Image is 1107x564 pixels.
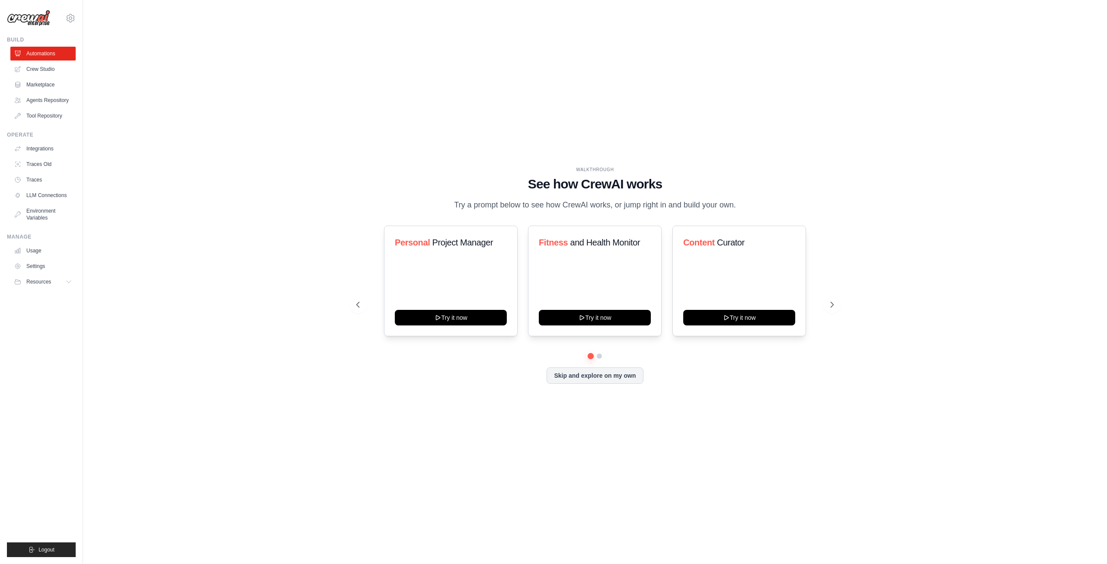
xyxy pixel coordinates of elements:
h1: See how CrewAI works [356,176,834,192]
button: Try it now [395,310,507,325]
a: Agents Repository [10,93,76,107]
a: Marketplace [10,78,76,92]
a: Traces [10,173,76,187]
span: and Health Monitor [570,238,640,247]
a: Settings [10,259,76,273]
div: Build [7,36,76,43]
button: Resources [10,275,76,289]
a: Crew Studio [10,62,76,76]
iframe: Chat Widget [1064,523,1107,564]
a: Integrations [10,142,76,156]
span: Content [683,238,715,247]
a: Tool Repository [10,109,76,123]
button: Skip and explore on my own [547,367,643,384]
span: Logout [38,546,54,553]
span: Curator [717,238,745,247]
button: Try it now [539,310,651,325]
a: Automations [10,47,76,61]
a: Traces Old [10,157,76,171]
div: Operate [7,131,76,138]
div: WALKTHROUGH [356,166,834,173]
div: Manage [7,233,76,240]
button: Try it now [683,310,795,325]
p: Try a prompt below to see how CrewAI works, or jump right in and build your own. [450,199,740,211]
span: Personal [395,238,430,247]
span: Fitness [539,238,568,247]
span: Resources [26,278,51,285]
a: Usage [10,244,76,258]
button: Logout [7,542,76,557]
span: Project Manager [432,238,493,247]
img: Logo [7,10,50,26]
a: LLM Connections [10,188,76,202]
a: Environment Variables [10,204,76,225]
